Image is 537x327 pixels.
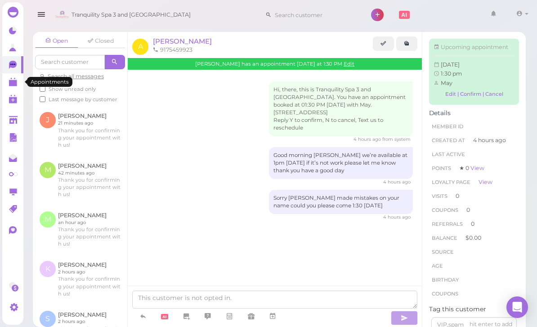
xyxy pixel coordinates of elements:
[441,61,460,68] span: Thu Aug 21 2025 13:30:00 GMT-0400 (Eastern Daylight Time)
[432,263,443,269] span: age
[465,234,481,241] span: $0.00
[382,136,411,142] span: from system
[27,77,72,87] div: Appointments
[429,305,519,313] div: Tag this customer
[383,214,411,220] span: 08/21/2025 08:57am
[506,296,528,318] div: Open Intercom Messenger
[479,179,492,185] a: View
[432,123,463,130] span: Member ID
[344,61,354,67] a: Edit
[151,46,195,54] li: 9175459923
[432,179,470,185] span: Loyalty page
[441,80,452,86] span: May
[432,151,465,157] span: Last Active
[434,43,515,51] div: Upcoming appointment
[432,193,447,199] span: Visits
[79,34,122,48] a: Closed
[49,86,96,92] span: Show unread only
[429,203,519,217] li: 0
[269,147,413,179] div: Good morning [PERSON_NAME] we’re available at 1pm [DATE] if it’s not work please let me know than...
[35,34,78,48] a: Open
[40,96,45,102] input: Last message by customer
[432,249,454,255] span: Source
[132,39,148,55] span: A
[272,8,359,22] input: Search customer
[40,86,45,92] input: Show unread only
[72,2,191,27] span: Tranquility Spa 3 and [GEOGRAPHIC_DATA]
[269,190,413,214] div: Sorry [PERSON_NAME] made mistakes on your name could you please come 1:30 [DATE]
[459,165,484,171] span: ★ 0
[40,73,104,80] a: Search all messages
[35,55,105,69] input: Search customer
[195,61,344,67] span: [PERSON_NAME] has an appointment [DATE] at 1:30 PM
[429,109,519,117] div: Details
[432,221,463,227] span: Referrals
[429,217,519,231] li: 0
[269,81,413,136] div: Hi, there, this is Tranquility Spa 3 and [GEOGRAPHIC_DATA]. You have an appointment booked at 01:...
[434,88,515,100] a: Edit | Confirm | Cancel
[354,136,382,142] span: 08/21/2025 08:32am
[153,37,212,45] a: [PERSON_NAME]
[470,165,484,171] a: View
[432,165,451,171] span: Points
[383,179,411,185] span: 08/21/2025 08:33am
[432,291,458,297] span: Coupons
[49,96,117,103] span: Last message by customer
[441,70,462,77] span: 1:30 pm
[432,137,465,143] span: Created At
[432,235,459,241] span: Balance
[432,207,458,213] span: Coupons
[473,136,506,144] span: 4 hours ago
[432,277,459,283] span: Birthday
[429,189,519,203] li: 0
